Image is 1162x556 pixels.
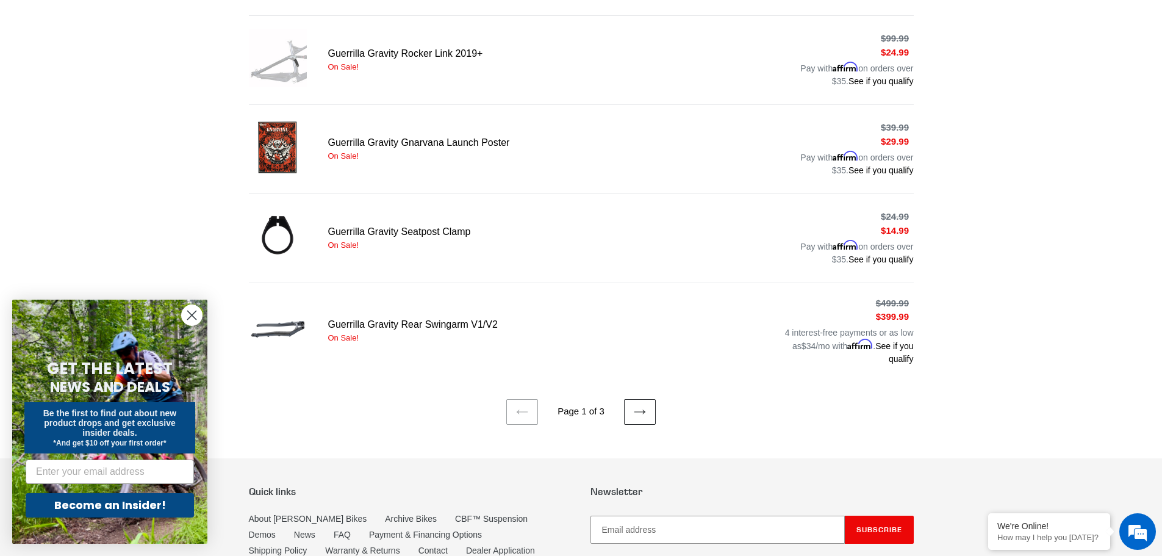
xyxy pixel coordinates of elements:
div: Chat with us now [82,68,223,84]
a: Dealer Application [466,546,535,555]
a: Payment & Financing Options [369,530,482,540]
a: Contact [418,546,448,555]
span: NEWS AND DEALS [50,377,170,397]
div: Minimize live chat window [200,6,229,35]
input: Enter your email address [26,460,194,484]
a: News [294,530,315,540]
a: Shipping Policy [249,546,307,555]
span: Be the first to find out about new product drops and get exclusive insider deals. [43,408,177,438]
button: Subscribe [845,516,914,544]
p: How may I help you today? [997,533,1101,542]
a: Warranty & Returns [325,546,400,555]
textarea: Type your message and hit 'Enter' [6,333,232,376]
a: About [PERSON_NAME] Bikes [249,514,367,524]
img: d_696896380_company_1647369064580_696896380 [39,61,70,92]
p: Quick links [249,486,572,497]
span: *And get $10 off your first order* [53,439,166,447]
span: GET THE LATEST [47,358,173,380]
a: FAQ [334,530,351,540]
button: Close dialog [181,305,203,326]
p: Newsletter [590,486,914,497]
a: CBF™ Suspension [455,514,528,524]
input: Email address [590,516,845,544]
span: Subscribe [856,525,902,534]
button: Become an Insider! [26,493,194,518]
div: We're Online! [997,521,1101,531]
a: Demos [249,530,276,540]
div: Navigation go back [13,67,32,85]
span: We're online! [71,154,168,277]
a: Archive Bikes [385,514,437,524]
li: Page 1 of 3 [541,405,622,419]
